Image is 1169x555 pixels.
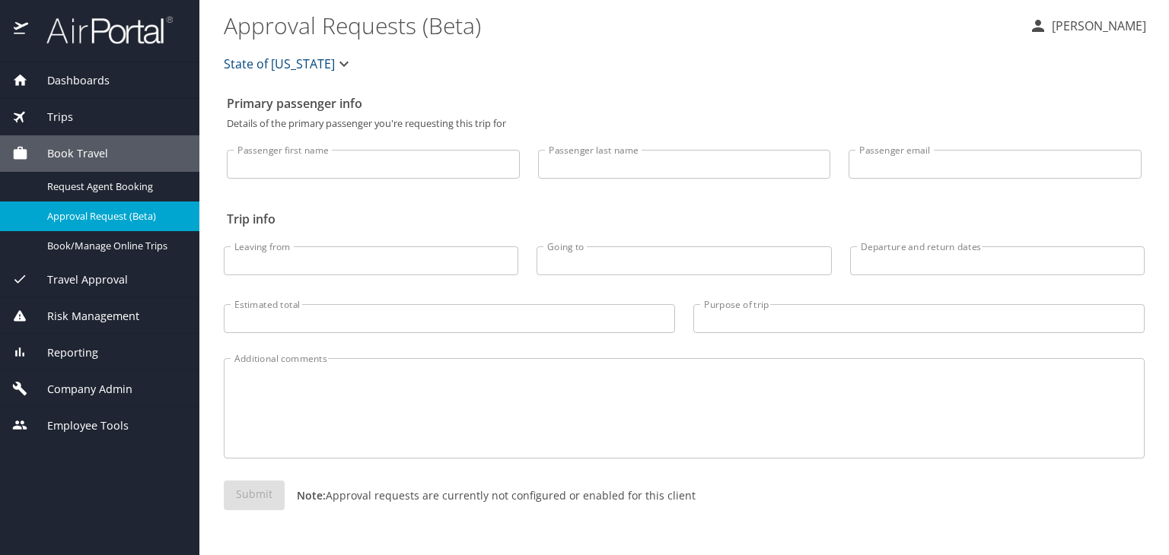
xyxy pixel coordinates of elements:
span: Book Travel [28,145,108,162]
p: [PERSON_NAME] [1047,17,1146,35]
span: State of [US_STATE] [224,53,335,75]
h2: Trip info [227,207,1142,231]
span: Approval Request (Beta) [47,209,181,224]
button: State of [US_STATE] [218,49,359,79]
span: Trips [28,109,73,125]
span: Book/Manage Online Trips [47,239,181,253]
span: Employee Tools [28,417,129,434]
img: airportal-logo.png [30,15,173,45]
span: Risk Management [28,308,139,325]
span: Request Agent Booking [47,179,181,194]
h1: Approval Requests (Beta) [224,2,1017,49]
h2: Primary passenger info [227,91,1142,116]
span: Company Admin [28,381,132,398]
button: [PERSON_NAME] [1023,12,1152,40]
span: Reporting [28,344,98,361]
strong: Note: [297,488,326,503]
span: Dashboards [28,72,110,89]
p: Approval requests are currently not configured or enabled for this client [285,487,696,503]
img: icon-airportal.png [14,15,30,45]
p: Details of the primary passenger you're requesting this trip for [227,119,1142,128]
span: Travel Approval [28,271,128,288]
